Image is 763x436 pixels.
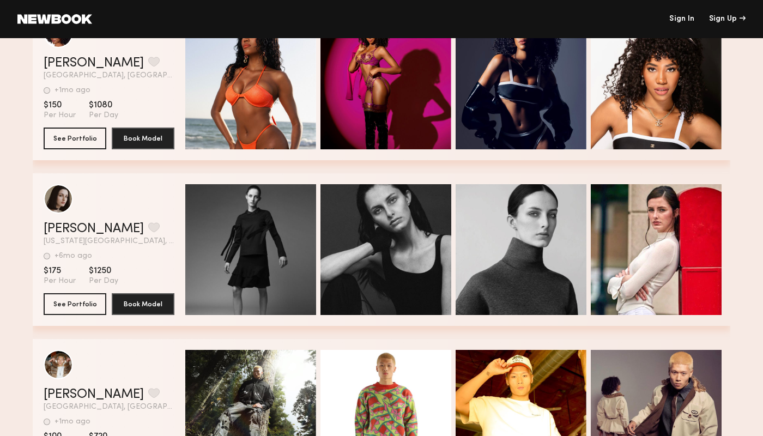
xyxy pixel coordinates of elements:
span: Per Day [89,111,118,120]
a: [PERSON_NAME] [44,57,144,70]
span: $1250 [89,265,118,276]
span: [GEOGRAPHIC_DATA], [GEOGRAPHIC_DATA] [44,72,174,80]
a: Sign In [669,15,694,23]
span: Per Day [89,276,118,286]
div: +1mo ago [55,87,90,94]
span: $1080 [89,100,118,111]
span: $175 [44,265,76,276]
span: Per Hour [44,111,76,120]
div: +6mo ago [55,252,92,260]
button: See Portfolio [44,293,106,315]
a: [PERSON_NAME] [44,388,144,401]
div: +1mo ago [55,418,90,426]
span: [GEOGRAPHIC_DATA], [GEOGRAPHIC_DATA] [44,403,174,411]
span: [US_STATE][GEOGRAPHIC_DATA], [GEOGRAPHIC_DATA] [44,238,174,245]
button: See Portfolio [44,128,106,149]
span: Per Hour [44,276,76,286]
a: [PERSON_NAME] [44,222,144,235]
button: Book Model [112,128,174,149]
span: $150 [44,100,76,111]
button: Book Model [112,293,174,315]
div: Sign Up [709,15,746,23]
